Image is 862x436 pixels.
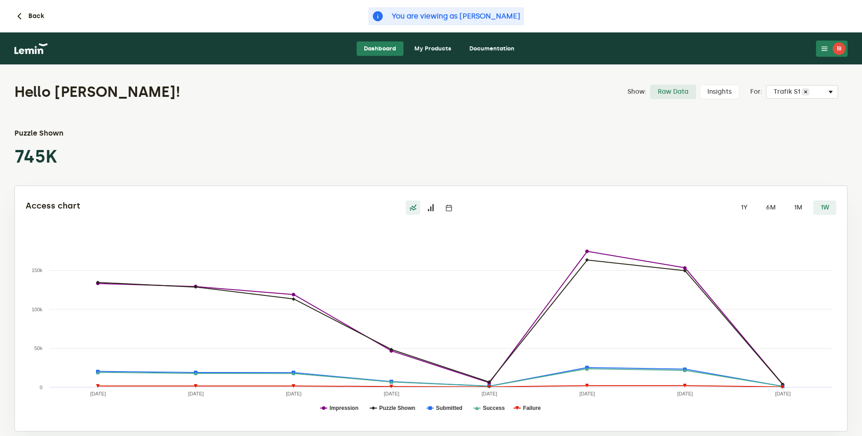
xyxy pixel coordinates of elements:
h3: Puzzle Shown [14,128,92,139]
label: 6M [759,200,783,215]
text: Impression [330,405,358,411]
text: 100k [32,307,42,312]
text: Puzzle Shown [379,405,415,411]
div: İB [833,42,845,55]
label: 1Y [734,200,755,215]
text: [DATE] [384,391,399,396]
text: Success [483,405,505,411]
span: You are viewing as [PERSON_NAME] [392,11,520,22]
text: [DATE] [90,391,106,396]
button: Back [14,11,44,22]
label: Insights [700,85,739,99]
p: 745K [14,146,92,168]
text: [DATE] [677,391,693,396]
img: logo [14,43,48,54]
text: Failure [523,405,541,411]
label: Show: [628,88,646,95]
a: Dashboard [357,41,403,56]
span: Trafik S1 [774,88,802,95]
a: Documentation [462,41,522,56]
button: İB [816,41,848,57]
text: 0 [40,385,42,390]
a: My Products [407,41,459,56]
text: [DATE] [775,391,791,396]
h2: Access chart [26,200,296,211]
text: [DATE] [579,391,595,396]
text: [DATE] [286,391,302,396]
label: 1W [813,200,836,215]
label: Raw Data [650,85,696,99]
text: [DATE] [188,391,204,396]
h1: Hello [PERSON_NAME]! [14,83,565,101]
label: 1M [787,200,810,215]
label: For: [750,88,762,95]
text: [DATE] [481,391,497,396]
text: 50k [34,345,42,351]
text: Submitted [436,405,463,411]
text: 150k [32,268,42,273]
